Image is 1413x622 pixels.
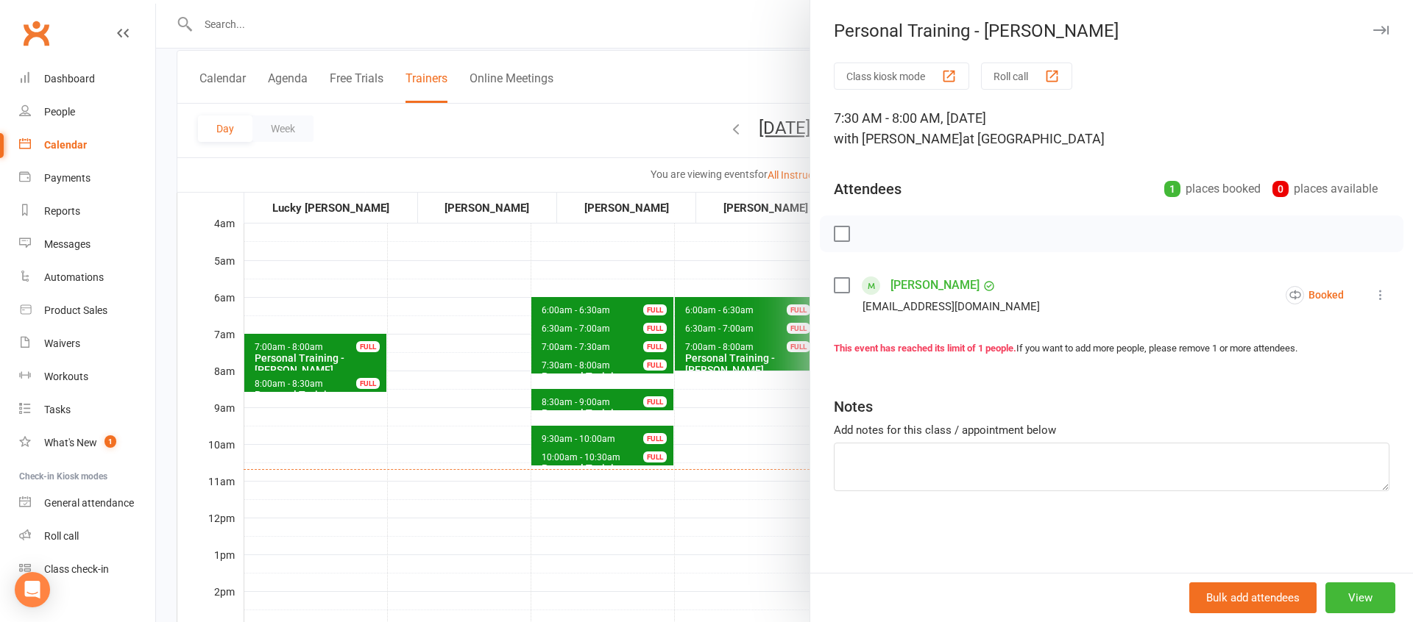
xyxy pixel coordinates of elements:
button: Class kiosk mode [834,62,969,90]
div: [EMAIL_ADDRESS][DOMAIN_NAME] [863,297,1040,316]
a: Workouts [19,360,155,393]
a: Product Sales [19,294,155,327]
div: People [44,106,75,118]
a: Payments [19,162,155,195]
div: Workouts [44,371,88,382]
button: Roll call [981,62,1072,90]
a: [PERSON_NAME] [890,274,980,297]
div: places booked [1164,179,1261,199]
a: Messages [19,228,155,261]
div: Add notes for this class / appointment below [834,421,1389,439]
a: What's New1 [19,426,155,460]
div: Notes [834,396,873,417]
div: 1 [1164,181,1180,197]
div: Personal Training - [PERSON_NAME] [810,21,1413,41]
span: at [GEOGRAPHIC_DATA] [963,131,1105,146]
a: Reports [19,195,155,228]
div: Attendees [834,179,902,199]
div: 0 [1272,181,1289,197]
div: Tasks [44,404,71,415]
div: Roll call [44,530,79,542]
strong: This event has reached its limit of 1 people. [834,343,1016,354]
div: Open Intercom Messenger [15,572,50,607]
a: Roll call [19,520,155,553]
div: Payments [44,172,91,184]
div: Automations [44,271,104,283]
div: Dashboard [44,73,95,85]
div: Calendar [44,139,87,151]
div: Reports [44,205,80,217]
a: Waivers [19,327,155,360]
div: Class check-in [44,563,109,575]
button: Bulk add attendees [1189,582,1317,613]
a: People [19,96,155,129]
div: If you want to add more people, please remove 1 or more attendees. [834,341,1389,357]
div: 7:30 AM - 8:00 AM, [DATE] [834,108,1389,149]
a: Dashboard [19,62,155,96]
span: 1 [105,435,116,448]
a: Clubworx [18,15,54,51]
div: Waivers [44,337,80,349]
div: General attendance [44,497,134,509]
button: View [1325,582,1395,613]
a: Calendar [19,129,155,162]
div: places available [1272,179,1378,199]
div: Booked [1286,286,1344,304]
div: Messages [44,238,91,250]
a: General attendance kiosk mode [19,487,155,520]
a: Automations [19,261,155,294]
a: Class kiosk mode [19,553,155,586]
div: Product Sales [44,304,107,316]
a: Tasks [19,393,155,426]
span: with [PERSON_NAME] [834,131,963,146]
div: What's New [44,437,97,448]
